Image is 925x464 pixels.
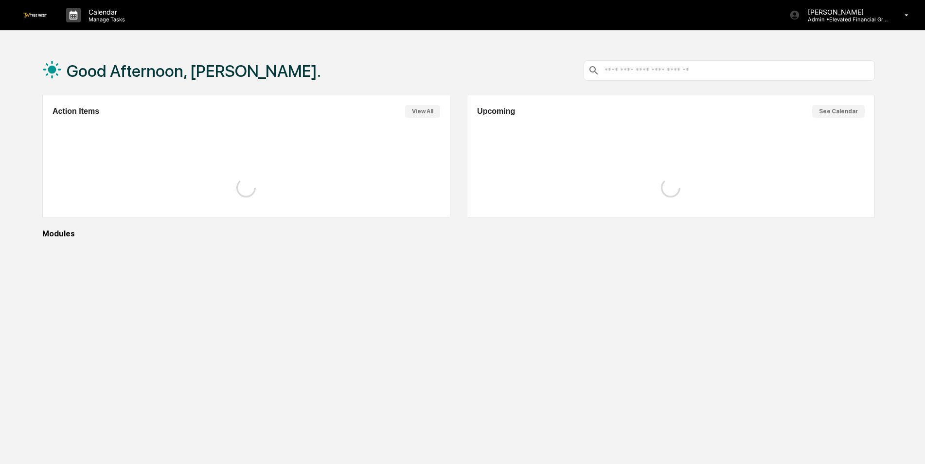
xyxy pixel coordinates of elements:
div: Modules [42,229,875,238]
button: See Calendar [812,105,865,118]
p: Manage Tasks [81,16,130,23]
h2: Action Items [53,107,99,116]
p: Admin • Elevated Financial Group [800,16,890,23]
button: View All [405,105,440,118]
h2: Upcoming [477,107,515,116]
h1: Good Afternoon, [PERSON_NAME]. [67,61,321,81]
p: Calendar [81,8,130,16]
p: [PERSON_NAME] [800,8,890,16]
img: logo [23,13,47,17]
